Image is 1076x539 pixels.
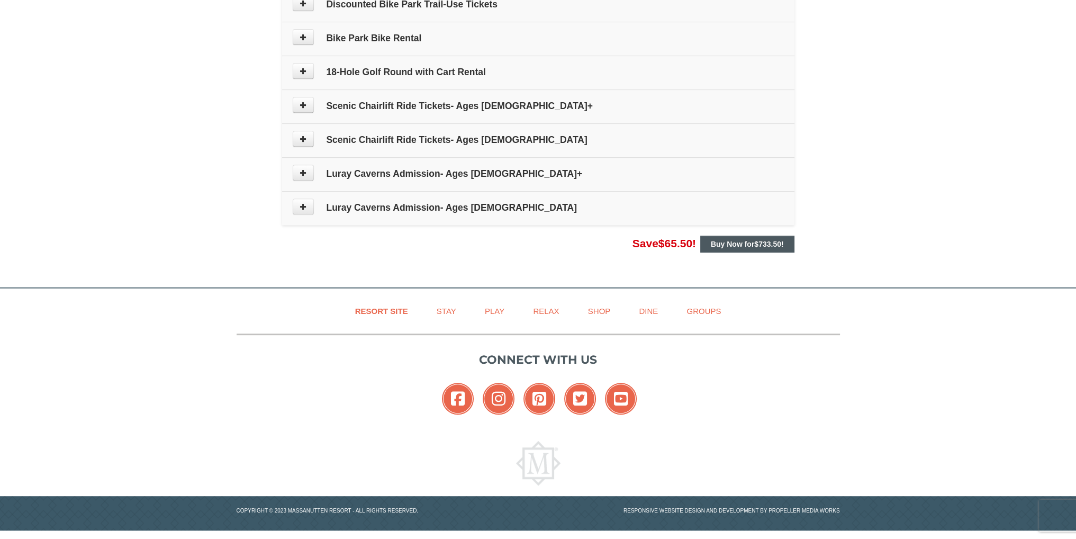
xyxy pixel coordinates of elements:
a: Groups [673,299,734,323]
span: $65.50 [658,237,692,249]
a: Relax [520,299,572,323]
h4: Bike Park Bike Rental [293,33,784,43]
h4: Luray Caverns Admission- Ages [DEMOGRAPHIC_DATA]+ [293,168,784,179]
a: Stay [423,299,469,323]
a: Dine [626,299,671,323]
a: Play [472,299,518,323]
p: Connect with us [237,351,840,369]
a: Resort Site [342,299,421,323]
h4: Luray Caverns Admission- Ages [DEMOGRAPHIC_DATA] [293,202,784,213]
a: Shop [575,299,624,323]
img: Massanutten Resort Logo [516,441,560,486]
h4: Scenic Chairlift Ride Tickets- Ages [DEMOGRAPHIC_DATA]+ [293,101,784,111]
h4: 18-Hole Golf Round with Cart Rental [293,67,784,77]
button: Buy Now for$733.50! [700,236,794,253]
strong: Buy Now for ! [711,240,784,248]
a: Responsive website design and development by Propeller Media Works [623,508,840,514]
span: Save ! [632,237,696,249]
span: $733.50 [754,240,781,248]
h4: Scenic Chairlift Ride Tickets- Ages [DEMOGRAPHIC_DATA] [293,134,784,145]
p: Copyright © 2023 Massanutten Resort - All Rights Reserved. [229,507,538,515]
